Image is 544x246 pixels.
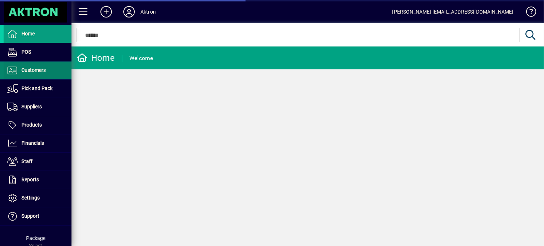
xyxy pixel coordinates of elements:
span: Package [26,235,45,241]
a: Settings [4,189,71,207]
button: Add [95,5,118,18]
span: Pick and Pack [21,85,53,91]
button: Profile [118,5,140,18]
a: Reports [4,171,71,189]
div: Home [77,52,115,64]
a: Staff [4,153,71,171]
span: Settings [21,195,40,201]
a: Pick and Pack [4,80,71,98]
div: Welcome [129,53,153,64]
span: Suppliers [21,104,42,109]
a: Customers [4,62,71,79]
a: Products [4,116,71,134]
div: Aktron [140,6,156,18]
span: Staff [21,158,33,164]
span: Customers [21,67,46,73]
span: Home [21,31,35,36]
a: POS [4,43,71,61]
span: Support [21,213,39,219]
span: POS [21,49,31,55]
a: Support [4,207,71,225]
a: Suppliers [4,98,71,116]
span: Products [21,122,42,128]
a: Knowledge Base [521,1,535,25]
a: Financials [4,134,71,152]
span: Financials [21,140,44,146]
div: [PERSON_NAME] [EMAIL_ADDRESS][DOMAIN_NAME] [392,6,514,18]
span: Reports [21,177,39,182]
